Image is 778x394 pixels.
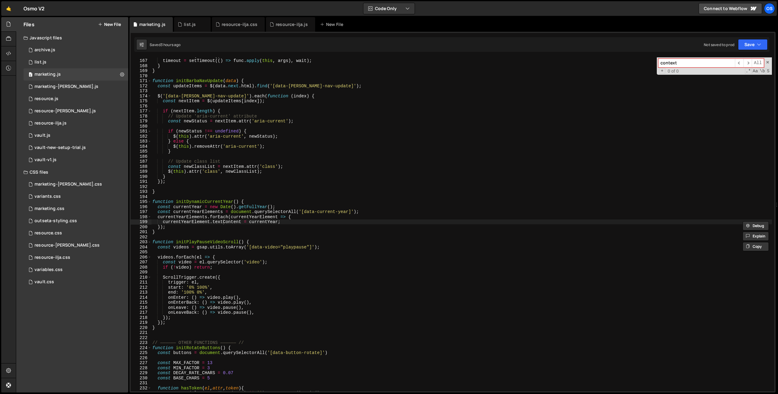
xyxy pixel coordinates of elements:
div: 16596/45446.css [24,203,128,215]
a: Connect to Webflow [699,3,762,14]
div: 169 [131,68,151,74]
div: 16596/45156.css [24,215,128,227]
div: 186 [131,154,151,159]
div: 181 [131,129,151,134]
div: 16596/45133.js [24,129,128,142]
div: 167 [131,58,151,63]
div: marketing.css [35,206,64,211]
div: list.js [184,21,196,27]
div: 230 [131,376,151,381]
div: 195 [131,199,151,204]
div: resource-[PERSON_NAME].js [35,108,96,114]
div: 178 [131,114,151,119]
div: 232 [131,386,151,391]
button: New File [98,22,121,27]
div: resource-[PERSON_NAME].css [35,243,100,248]
div: 16596/46183.js [24,93,128,105]
div: 170 [131,74,151,79]
div: 229 [131,371,151,376]
div: 16596/46199.css [24,227,128,239]
div: 203 [131,240,151,245]
div: 196 [131,204,151,210]
button: Explain [743,232,769,241]
div: outseta-styling.css [35,218,77,224]
div: list.js [35,60,46,65]
div: marketing-[PERSON_NAME].css [35,182,102,187]
div: CSS files [16,166,128,178]
div: resource-ilja.js [276,21,308,27]
div: Saved [150,42,181,47]
div: 176 [131,104,151,109]
div: 205 [131,250,151,255]
div: Javascript files [16,32,128,44]
span: Alt-Enter [752,59,764,67]
div: variables.css [35,267,63,273]
div: 210 [131,275,151,280]
span: ​ [743,59,752,67]
div: 168 [131,63,151,69]
div: vault-new-setup-trial.js [35,145,86,150]
div: 16596/46284.css [24,178,128,190]
div: 220 [131,325,151,331]
div: 16596/45154.css [24,264,128,276]
div: 179 [131,119,151,124]
div: 16596/45511.css [24,190,128,203]
div: 226 [131,356,151,361]
div: 227 [131,360,151,366]
div: 16596/45424.js [24,81,128,93]
div: 194 [131,194,151,200]
div: 231 [131,381,151,386]
div: 173 [131,89,151,94]
div: 208 [131,265,151,270]
div: 198 [131,215,151,220]
div: marketing.js [139,21,165,27]
div: 174 [131,94,151,99]
div: 177 [131,109,151,114]
div: 202 [131,235,151,240]
span: Whole Word Search [759,68,765,74]
div: resource-ilja.css [35,255,70,260]
div: 191 [131,179,151,184]
a: 🤙 [1,1,16,16]
div: 223 [131,340,151,345]
div: 16596/46196.css [24,239,128,251]
div: Not saved to prod [704,42,734,47]
div: 225 [131,350,151,356]
div: 215 [131,300,151,305]
div: resource-ilja.js [35,121,67,126]
div: 16596/45152.js [24,142,128,154]
div: 211 [131,280,151,285]
div: archive.js [35,47,55,53]
div: 206 [131,255,151,260]
div: 204 [131,245,151,250]
span: 0 [29,73,32,78]
div: 192 [131,184,151,190]
div: New File [320,21,346,27]
button: Save [738,39,768,50]
div: 16596/46194.js [24,105,128,117]
div: 221 [131,330,151,335]
div: 213 [131,290,151,295]
span: Search In Selection [766,68,770,74]
a: Os [764,3,775,14]
div: 207 [131,260,151,265]
div: vault-v1.js [35,157,56,163]
div: 197 [131,209,151,215]
button: Code Only [363,3,415,14]
div: 16596/45151.js [24,56,128,68]
div: 171 [131,78,151,84]
div: 200 [131,225,151,230]
div: variants.css [35,194,61,199]
div: 199 [131,219,151,225]
div: 193 [131,189,151,194]
input: Search for [658,59,735,67]
button: Copy [743,242,769,251]
div: 16596/45153.css [24,276,128,288]
div: 16596/46195.js [24,117,128,129]
div: resource.js [35,96,58,102]
div: 189 [131,169,151,174]
span: RegExp Search [745,68,751,74]
div: 185 [131,149,151,154]
div: 228 [131,366,151,371]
